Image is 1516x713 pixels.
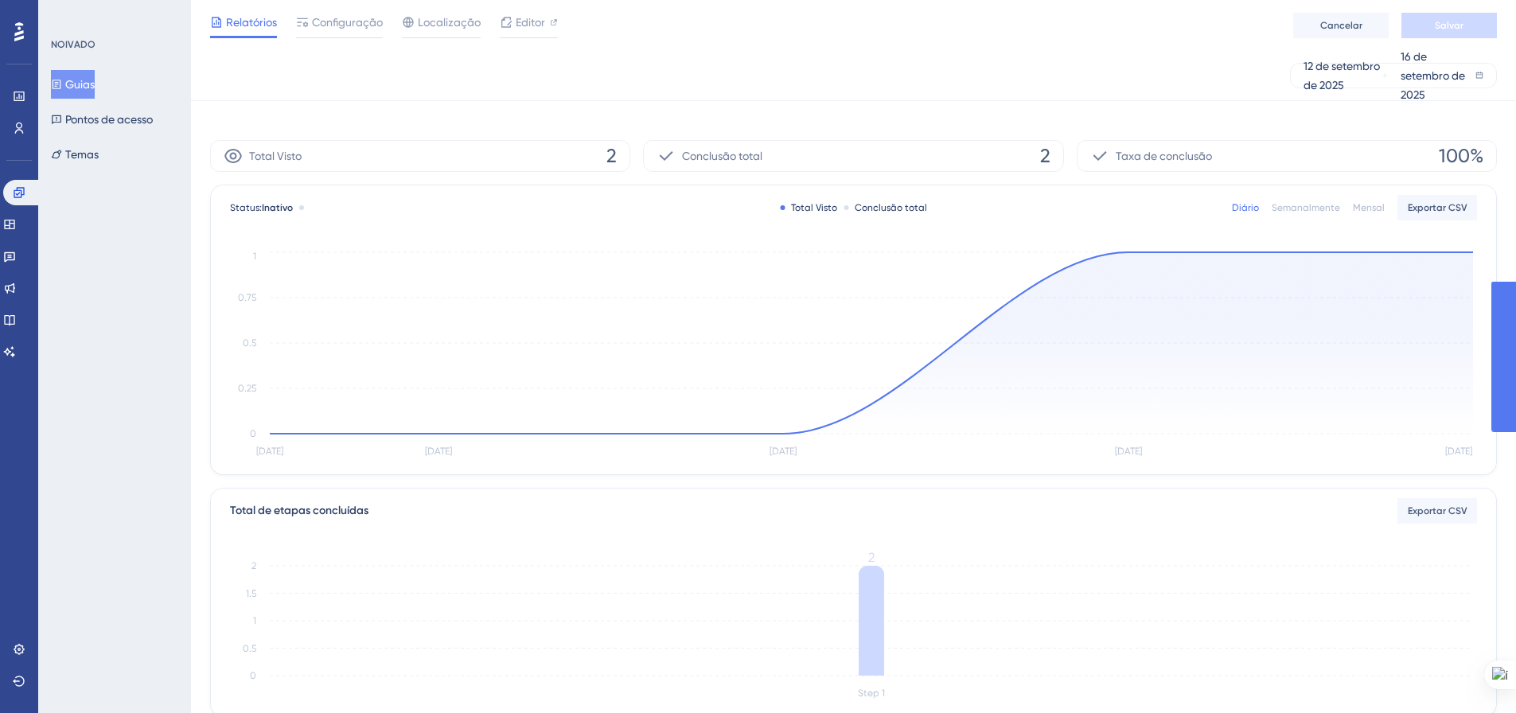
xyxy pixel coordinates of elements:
[1293,13,1389,38] button: Cancelar
[251,560,256,571] tspan: 2
[1304,60,1380,92] font: 12 de setembro de 2025
[51,140,99,169] button: Temas
[1040,145,1050,167] font: 2
[51,39,95,50] font: NOIVADO
[250,670,256,681] tspan: 0
[1408,505,1467,516] font: Exportar CSV
[243,337,256,349] tspan: 0.5
[1435,20,1463,31] font: Salvar
[770,446,797,457] tspan: [DATE]
[1353,202,1385,213] font: Mensal
[1401,50,1465,101] font: 16 de setembro de 2025
[1397,195,1477,220] button: Exportar CSV
[425,446,452,457] tspan: [DATE]
[253,615,256,626] tspan: 1
[65,148,99,161] font: Temas
[1272,202,1340,213] font: Semanalmente
[1401,13,1497,38] button: Salvar
[65,113,153,126] font: Pontos de acesso
[230,504,368,517] font: Total de etapas concluídas
[791,202,837,213] font: Total Visto
[606,145,617,167] font: 2
[238,383,256,394] tspan: 0.25
[256,446,283,457] tspan: [DATE]
[226,16,277,29] font: Relatórios
[516,16,545,29] font: Editor
[51,70,95,99] button: Guias
[262,202,293,213] font: Inativo
[312,16,383,29] font: Configuração
[1116,150,1212,162] font: Taxa de conclusão
[246,588,256,599] tspan: 1.5
[250,428,256,439] tspan: 0
[418,16,481,29] font: Localização
[65,78,95,91] font: Guias
[230,202,262,213] font: Status:
[238,292,256,303] tspan: 0.75
[243,643,256,654] tspan: 0.5
[1449,650,1497,698] iframe: Iniciador do Assistente de IA do UserGuiding
[1320,20,1362,31] font: Cancelar
[1115,446,1142,457] tspan: [DATE]
[868,550,875,565] tspan: 2
[249,150,302,162] font: Total Visto
[1232,202,1259,213] font: Diário
[253,251,256,262] tspan: 1
[682,150,762,162] font: Conclusão total
[1408,202,1467,213] font: Exportar CSV
[51,105,153,134] button: Pontos de acesso
[1439,145,1483,167] font: 100%
[858,688,885,699] tspan: Step 1
[1397,498,1477,524] button: Exportar CSV
[855,202,927,213] font: Conclusão total
[1445,446,1472,457] tspan: [DATE]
